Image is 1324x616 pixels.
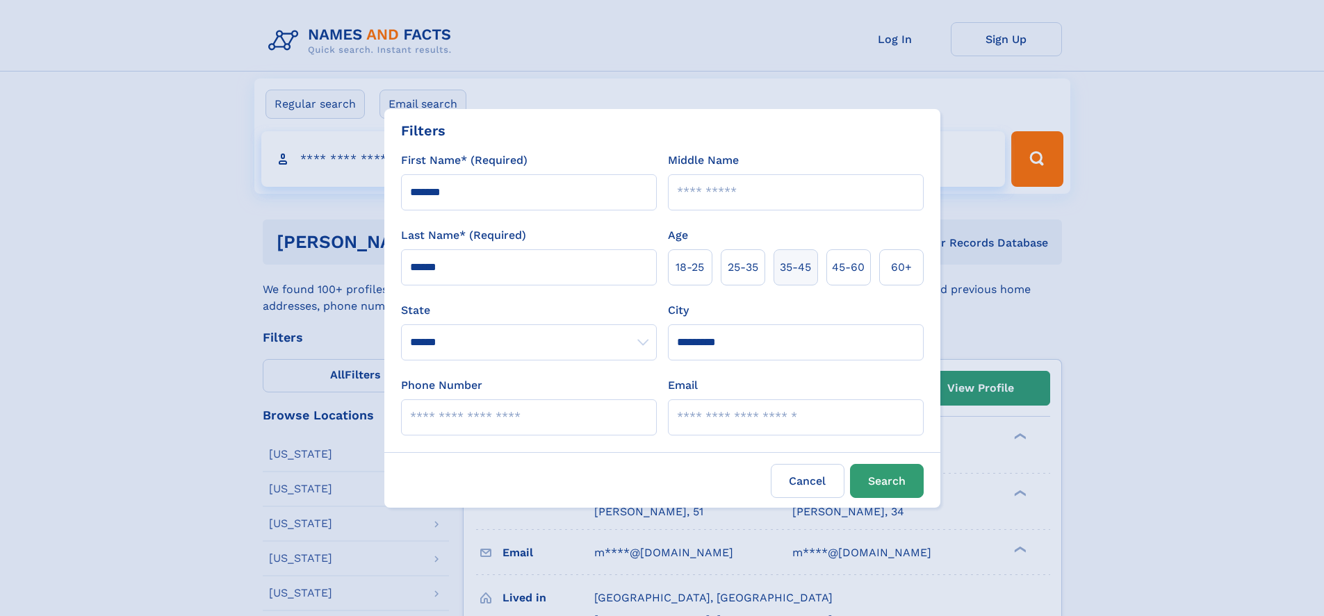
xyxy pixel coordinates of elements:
label: City [668,302,689,319]
label: State [401,302,657,319]
label: Middle Name [668,152,739,169]
span: 35‑45 [780,259,811,276]
label: Cancel [771,464,844,498]
button: Search [850,464,924,498]
span: 45‑60 [832,259,865,276]
span: 18‑25 [676,259,704,276]
div: Filters [401,120,446,141]
label: Last Name* (Required) [401,227,526,244]
span: 25‑35 [728,259,758,276]
span: 60+ [891,259,912,276]
label: Email [668,377,698,394]
label: First Name* (Required) [401,152,528,169]
label: Age [668,227,688,244]
label: Phone Number [401,377,482,394]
